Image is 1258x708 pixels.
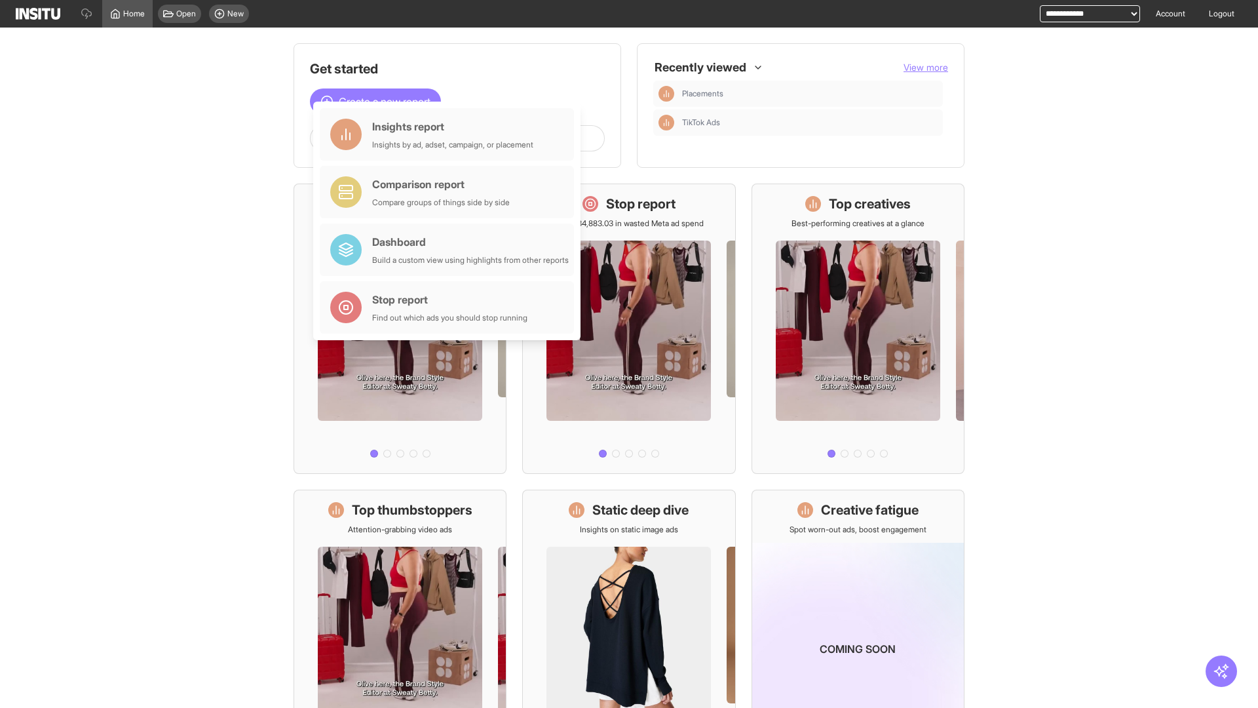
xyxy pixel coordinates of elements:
p: Attention-grabbing video ads [348,524,452,535]
span: View more [904,62,948,73]
h1: Stop report [606,195,676,213]
div: Comparison report [372,176,510,192]
h1: Static deep dive [592,501,689,519]
h1: Top creatives [829,195,911,213]
span: New [227,9,244,19]
span: Placements [682,88,723,99]
div: Insights [658,86,674,102]
h1: Get started [310,60,605,78]
a: Top creativesBest-performing creatives at a glance [752,184,964,474]
a: What's live nowSee all active ads instantly [294,184,506,474]
div: Dashboard [372,234,569,250]
span: TikTok Ads [682,117,720,128]
img: Logo [16,8,60,20]
div: Insights by ad, adset, campaign, or placement [372,140,533,150]
button: Create a new report [310,88,441,115]
span: Create a new report [339,94,430,109]
span: Open [176,9,196,19]
div: Compare groups of things side by side [372,197,510,208]
div: Insights [658,115,674,130]
div: Find out which ads you should stop running [372,313,527,323]
span: Placements [682,88,938,99]
h1: Top thumbstoppers [352,501,472,519]
button: View more [904,61,948,74]
span: Home [123,9,145,19]
p: Insights on static image ads [580,524,678,535]
p: Best-performing creatives at a glance [791,218,924,229]
div: Insights report [372,119,533,134]
div: Build a custom view using highlights from other reports [372,255,569,265]
p: Save £34,883.03 in wasted Meta ad spend [554,218,704,229]
span: TikTok Ads [682,117,938,128]
a: Stop reportSave £34,883.03 in wasted Meta ad spend [522,184,735,474]
div: Stop report [372,292,527,307]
